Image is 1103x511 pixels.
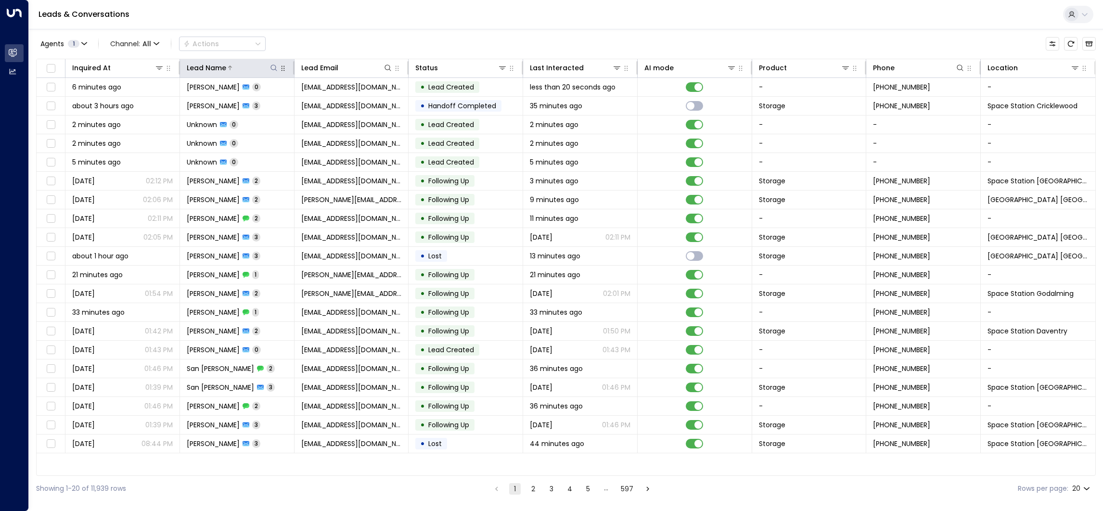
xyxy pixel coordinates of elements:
div: • [420,135,425,152]
span: sarahkmet1@gmail.com [301,214,402,223]
span: Sam Levine [187,176,240,186]
td: - [981,397,1095,415]
div: • [420,98,425,114]
span: Space Station Shrewsbury [988,251,1089,261]
td: - [752,397,867,415]
span: Sep 10, 2025 [72,345,95,355]
label: Rows per page: [1018,484,1068,494]
span: toby.stafford@gmail.com [301,289,402,298]
span: Space Station Brentford [988,383,1089,392]
div: • [420,417,425,433]
span: 33 minutes ago [72,307,125,317]
span: Toggle select row [45,288,57,300]
span: Following Up [428,420,469,430]
button: Go to next page [642,483,654,495]
button: Go to page 4 [564,483,576,495]
span: 2 minutes ago [72,120,121,129]
span: Following Up [428,214,469,223]
div: • [420,323,425,339]
span: Following Up [428,383,469,392]
div: AI mode [644,62,674,74]
span: James Smith [187,345,240,355]
div: Lead Name [187,62,279,74]
span: Lead Created [428,82,474,92]
button: Channel:All [106,37,163,51]
div: Location [988,62,1018,74]
span: Patrick Baker [187,420,240,430]
span: Unknown [187,157,217,167]
span: Toggle select row [45,382,57,394]
span: +447841382044 [873,270,930,280]
nav: pagination navigation [490,483,654,495]
span: Space Station Castle Bromwich [988,195,1089,204]
p: 01:46 PM [144,364,173,373]
button: Go to page 2 [527,483,539,495]
span: James Smith [187,326,240,336]
span: Sep 10, 2025 [72,439,95,448]
span: 33 minutes ago [530,307,582,317]
span: nicolebedward28@gmail.com [301,120,402,129]
span: +447405318699 [873,214,930,223]
button: Actions [179,37,266,51]
span: Following Up [428,270,469,280]
div: • [420,192,425,208]
td: - [866,115,981,134]
span: +447527378269 [873,307,930,317]
span: 3 [252,421,260,429]
span: Toggle select row [45,307,57,319]
span: Sep 10, 2025 [530,345,552,355]
span: 2 minutes ago [530,120,578,129]
div: Product [759,62,851,74]
span: 21 minutes ago [530,270,580,280]
div: • [420,435,425,452]
span: +447500933398 [873,82,930,92]
p: 01:42 PM [145,326,173,336]
span: dent153@outlook.com [301,82,402,92]
span: 44 minutes ago [530,439,584,448]
div: Inquired At [72,62,164,74]
div: • [420,210,425,227]
span: Toggle select row [45,213,57,225]
span: All [142,40,151,48]
span: Sep 08, 2025 [72,364,95,373]
span: Space Station Godalming [988,289,1074,298]
span: Sep 10, 2025 [72,289,95,298]
div: • [420,116,425,133]
span: 2 [267,364,275,372]
span: 0 [230,139,238,147]
span: toby.stafford@gmail.com [301,270,402,280]
span: 0 [230,120,238,128]
p: 01:39 PM [145,383,173,392]
span: San Pellegrino [187,364,254,373]
span: 2 [252,214,260,222]
button: Archived Leads [1082,37,1096,51]
td: - [752,359,867,378]
td: - [981,341,1095,359]
span: liam.cummins@mail.com [301,195,402,204]
span: Toggle select row [45,194,57,206]
span: Storage [759,232,785,242]
span: Sarah Kmet [187,232,240,242]
span: 3 [267,383,275,391]
span: Handoff Completed [428,101,496,111]
p: 01:46 PM [602,383,630,392]
span: +447702993001 [873,364,930,373]
span: Sep 10, 2025 [530,383,552,392]
div: • [420,229,425,245]
p: 02:12 PM [146,176,173,186]
div: • [420,267,425,283]
span: skipndel@gmail.com [301,139,402,148]
span: Storage [759,251,785,261]
span: Unknown [187,120,217,129]
span: 3 [252,439,260,447]
div: Button group with a nested menu [179,37,266,51]
span: 2 [252,177,260,185]
p: 01:50 PM [603,326,630,336]
span: s_t_levine@hotmail.com [301,176,402,186]
td: - [981,153,1095,171]
td: - [981,78,1095,96]
td: - [981,359,1095,378]
td: - [752,266,867,284]
div: • [420,79,425,95]
a: Leads & Conversations [38,9,129,20]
